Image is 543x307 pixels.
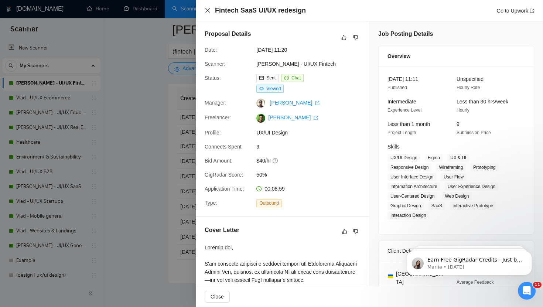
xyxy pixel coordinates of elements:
[387,211,429,219] span: Interaction Design
[339,33,348,42] button: like
[259,86,264,91] span: eye
[291,75,301,81] span: Chat
[533,282,542,288] span: 11
[215,6,306,15] h4: Fintech SaaS UI/UX redesign
[270,100,320,106] a: [PERSON_NAME] export
[341,35,346,41] span: like
[256,171,367,179] span: 50%
[256,199,282,207] span: Outbound
[387,130,416,135] span: Project Length
[266,86,281,91] span: Viewed
[387,183,440,191] span: Information Architecture
[205,47,217,53] span: Date:
[530,8,534,13] span: export
[205,130,221,136] span: Profile:
[256,60,367,68] span: [PERSON_NAME] - UI/UX Fintech
[457,108,469,113] span: Hourly
[387,99,416,105] span: Intermediate
[457,121,460,127] span: 9
[205,291,230,303] button: Close
[205,158,233,164] span: Bid Amount:
[342,229,347,235] span: like
[457,130,491,135] span: Submission Price
[256,157,367,165] span: $40/hr
[205,186,244,192] span: Application Time:
[353,35,358,41] span: dislike
[387,192,437,200] span: User-Centered Design
[266,75,276,81] span: Sent
[387,163,431,171] span: Responsive Design
[378,30,433,38] h5: Job Posting Details
[205,7,211,13] span: close
[205,226,239,235] h5: Cover Letter
[496,8,534,14] a: Go to Upworkexport
[387,108,421,113] span: Experience Level
[387,85,407,90] span: Published
[351,227,360,236] button: dislike
[387,144,400,150] span: Skills
[450,202,496,210] span: Interactive Prototype
[441,173,467,181] span: User Flow
[387,76,418,82] span: [DATE] 11:11
[447,154,469,162] span: UX & UI
[387,241,525,261] div: Client Details
[457,85,480,90] span: Hourly Rate
[518,282,536,300] iframe: Intercom live chat
[256,143,367,151] span: 9
[387,202,424,210] span: Graphic Design
[387,173,436,181] span: User Interface Design
[259,76,264,80] span: mail
[442,192,472,200] span: Web Design
[314,116,318,120] span: export
[340,227,349,236] button: like
[428,202,445,210] span: SaaS
[387,154,420,162] span: UX/UI Design
[387,52,410,60] span: Overview
[457,76,484,82] span: Unspecified
[273,158,279,164] span: question-circle
[205,75,221,81] span: Status:
[425,154,443,162] span: Figma
[470,163,499,171] span: Prototyping
[256,46,367,54] span: [DATE] 11:20
[205,144,243,150] span: Connects Spent:
[387,121,430,127] span: Less than 1 month
[205,30,251,38] h5: Proposal Details
[445,183,498,191] span: User Experience Design
[268,115,318,120] a: [PERSON_NAME] export
[256,186,262,191] span: clock-circle
[205,61,225,67] span: Scanner:
[256,114,265,123] img: c16pGwGrh3ocwXKs_QLemoNvxF5hxZwYyk4EQ7X_OQYVbd2jgSzNEOmhmNm2noYs8N
[315,101,320,105] span: export
[205,100,226,106] span: Manager:
[256,129,367,137] span: UX/UI Design
[205,200,217,206] span: Type:
[436,163,466,171] span: Wireframing
[205,115,231,120] span: Freelancer:
[351,33,360,42] button: dislike
[353,229,358,235] span: dislike
[205,172,243,178] span: GigRadar Score:
[205,7,211,14] button: Close
[211,293,224,301] span: Close
[395,235,543,287] iframe: Intercom notifications message
[264,186,285,192] span: 00:08:59
[284,76,289,80] span: message
[388,274,393,279] img: 🇺🇦
[457,99,508,105] span: Less than 30 hrs/week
